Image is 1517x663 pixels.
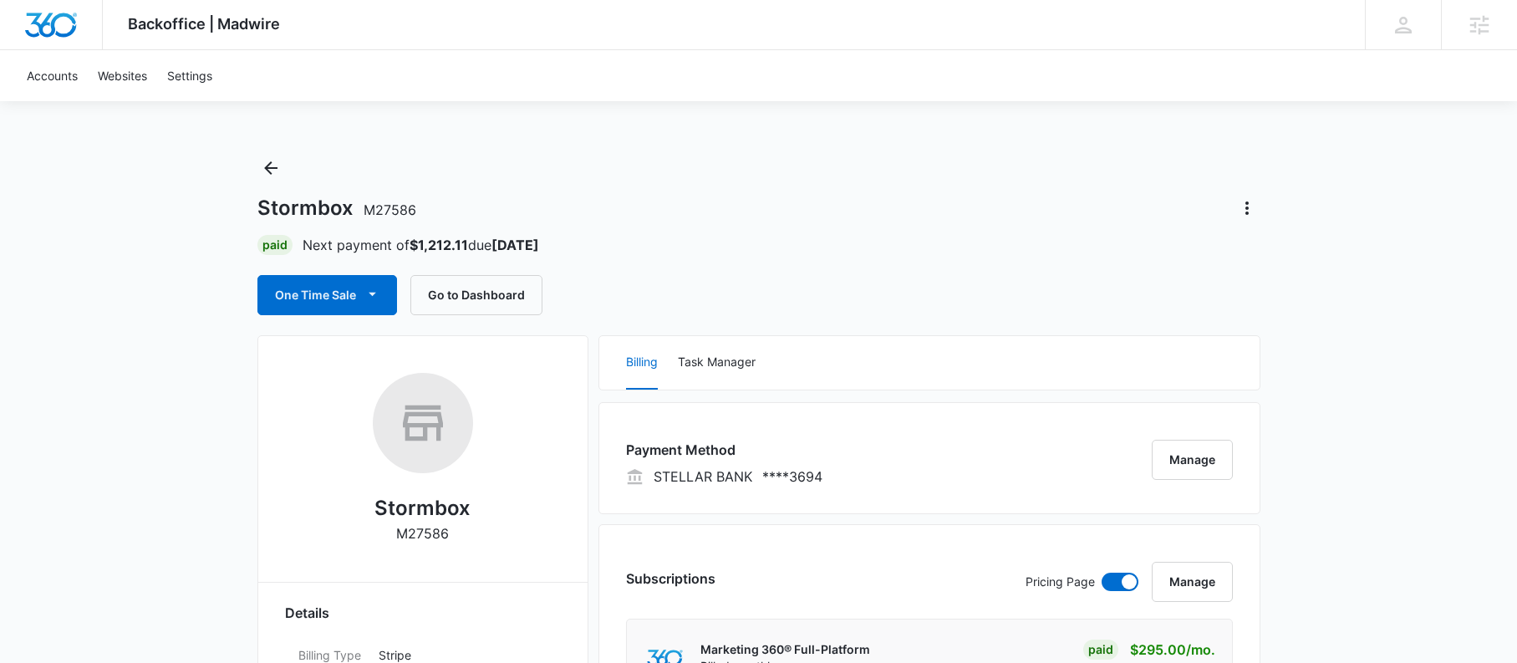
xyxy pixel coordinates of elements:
[626,336,658,390] button: Billing
[410,237,468,253] strong: $1,212.11
[1186,641,1215,658] span: /mo.
[257,275,397,315] button: One Time Sale
[1234,195,1260,222] button: Actions
[128,15,280,33] span: Backoffice | Madwire
[303,235,539,255] p: Next payment of due
[88,50,157,101] a: Websites
[1130,640,1215,660] p: $295.00
[700,641,870,658] p: Marketing 360® Full-Platform
[626,440,822,460] h3: Payment Method
[410,275,542,315] button: Go to Dashboard
[626,569,715,589] h3: Subscriptions
[17,50,88,101] a: Accounts
[491,237,539,253] strong: [DATE]
[1026,573,1095,591] p: Pricing Page
[364,201,416,218] span: M27586
[257,155,284,181] button: Back
[1083,640,1118,660] div: Paid
[396,523,449,543] p: M27586
[1152,562,1233,602] button: Manage
[654,467,752,487] p: STELLAR BANK
[285,603,329,623] span: Details
[374,493,471,523] h2: Stormbox
[257,235,293,255] div: Paid
[157,50,222,101] a: Settings
[257,196,416,221] h1: Stormbox
[1152,440,1233,480] button: Manage
[678,336,756,390] button: Task Manager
